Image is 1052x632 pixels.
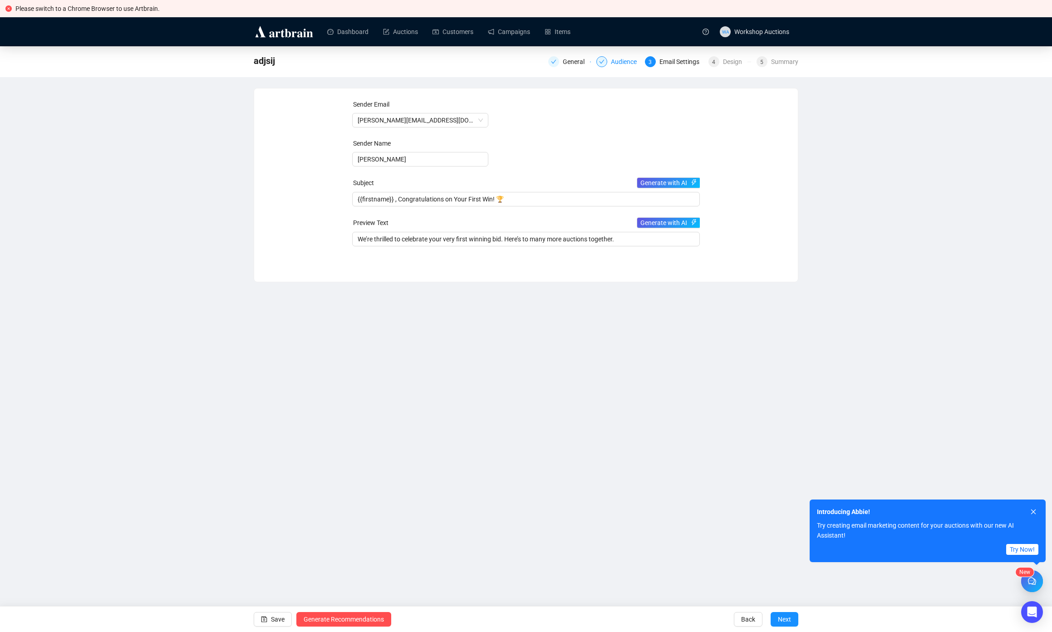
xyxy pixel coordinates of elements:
[723,56,747,67] div: Design
[353,101,389,108] label: Sender Email
[1021,601,1043,623] div: Open Intercom Messenger
[1010,544,1035,554] span: Try Now!
[691,219,697,225] span: thunderbolt
[254,612,292,627] button: Save
[596,56,639,67] div: Audience
[708,56,751,67] div: 4Design
[771,56,798,67] div: Summary
[640,178,687,188] span: Generate with AI
[1028,577,1036,585] span: comment
[778,607,791,632] span: Next
[757,56,798,67] div: 5Summary
[760,59,763,65] span: 5
[353,140,391,147] label: Sender Name
[551,59,556,64] span: check
[383,20,418,44] a: Auctions
[734,28,789,35] span: Workshop Auctions
[353,177,701,188] div: Subject
[691,179,697,186] span: thunderbolt
[5,5,12,12] span: close-circle
[637,177,701,188] button: Subject
[637,217,701,228] button: Preview Text
[327,20,369,44] a: Dashboard
[741,607,755,632] span: Back
[433,20,473,44] a: Customers
[15,4,1047,14] div: Please switch to a Chrome Browser to use Artbrain.
[771,612,798,627] button: Next
[488,20,530,44] a: Campaigns
[261,616,267,622] span: save
[703,29,709,35] span: question-circle
[1030,509,1037,515] span: close
[611,56,642,67] div: Audience
[1016,568,1034,577] sup: New
[649,59,652,65] span: 3
[640,218,687,228] span: Generate with AI
[563,56,590,67] div: General
[271,607,285,632] span: Save
[545,20,570,44] a: Items
[353,217,701,228] div: Preview Text
[599,59,605,64] span: check
[296,612,391,627] button: Generate Recommendations
[712,59,715,65] span: 4
[659,56,705,67] div: Email Settings
[1028,507,1038,517] button: close
[254,54,275,68] span: adjsij
[358,113,483,127] span: rebecca.e@staging.artbrain.co
[697,17,714,46] a: question-circle
[548,56,591,67] div: General
[722,28,728,35] span: WA
[817,507,1028,517] div: Introducing Abbie!
[1006,544,1038,555] button: Try Now!
[810,520,1046,540] div: Try creating email marketing content for your auctions with our new AI Assistant!
[645,56,703,67] div: 3Email Settings
[1021,570,1043,592] button: New
[734,612,762,627] button: Back
[304,607,384,632] span: Generate Recommendations
[254,24,315,39] img: logo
